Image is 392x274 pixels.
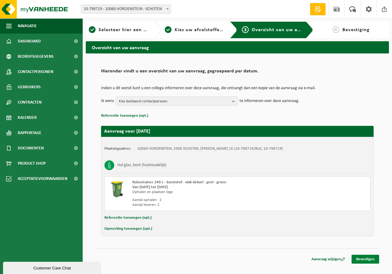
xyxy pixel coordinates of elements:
button: Referentie toevoegen (opt.) [101,112,148,120]
span: 4 [333,26,339,33]
img: WB-0240-HPE-GN-50.png [108,180,126,198]
span: Gebruikers [18,79,41,95]
h2: Hieronder vindt u een overzicht van uw aanvraag, gegroepeerd per datum. [101,69,374,77]
p: te informeren over deze aanvraag. [239,97,300,106]
span: Documenten [18,141,44,156]
a: 1Selecteer hier een vestiging [89,26,149,34]
span: Kies uw afvalstoffen en recipiënten [175,27,259,32]
span: Kalender [18,110,37,125]
span: Rapportage [18,125,41,141]
td: 10060-VORDENSTEIN, 2900 SCHOTEN, [PERSON_NAME] 16 (10-798719/BUS, 10-798719) [137,146,283,151]
div: Aantal ophalen : 2 [132,198,262,203]
a: Aanvraag wijzigen [307,255,350,264]
span: Contactpersonen [18,64,53,79]
span: 1 [89,26,96,33]
span: Kies bestaand contactpersoon [119,97,230,106]
div: Aantal leveren: 2 [132,203,262,207]
strong: Van [DATE] tot [DATE] [132,185,168,189]
span: Product Shop [18,156,46,171]
span: Overzicht van uw aanvraag [252,27,316,32]
span: Bevestiging [342,27,370,32]
span: Selecteer hier een vestiging [99,27,165,32]
button: Kies bestaand contactpersoon [115,97,238,106]
span: Contracten [18,95,42,110]
p: Ik wens [101,97,114,106]
a: 2Kies uw afvalstoffen en recipiënten [165,26,225,34]
p: Indien u dit wenst kunt u een collega informeren over deze aanvraag, die ontvangt dan een kopie v... [101,86,374,90]
span: Rolcontainer 240 L - kunststof - vlak deksel - geel - groen [132,180,226,184]
h3: Hol glas, bont (huishoudelijk) [117,160,166,170]
span: 10-798719 - 10060-VORDENSTEIN - SCHOTEN [81,5,171,14]
span: Acceptatievoorwaarden [18,171,67,186]
strong: Plaatsingsadres: [104,147,131,151]
span: Bedrijfsgegevens [18,49,54,64]
iframe: chat widget [3,261,102,274]
button: Referentie toevoegen (opt.) [104,214,152,222]
div: Ophalen en plaatsen lege [132,190,262,195]
strong: Aanvraag voor [DATE] [104,129,150,134]
span: 2 [165,26,171,33]
span: 3 [242,26,249,33]
h2: Overzicht van uw aanvraag [86,41,389,53]
span: Dashboard [18,34,41,49]
span: 10-798719 - 10060-VORDENSTEIN - SCHOTEN [81,5,171,13]
span: Navigatie [18,18,37,34]
a: Bevestigen [352,255,379,264]
button: Opmerking toevoegen (opt.) [104,225,152,233]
